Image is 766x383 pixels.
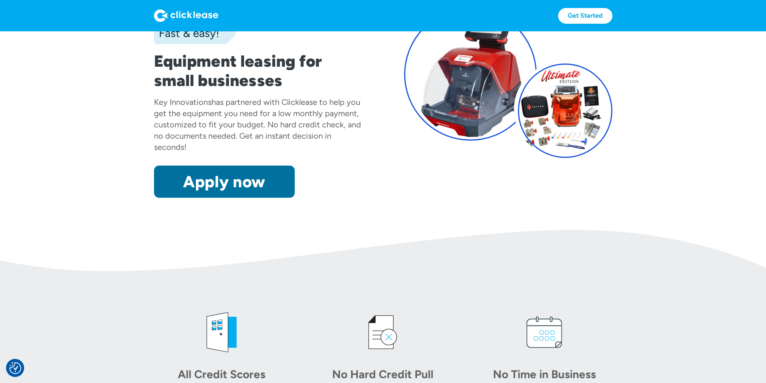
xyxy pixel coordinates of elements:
a: Apply now [154,166,295,198]
img: welcome icon [197,308,246,356]
img: calendar icon [520,308,569,356]
div: No Hard Credit Pull [327,366,439,382]
div: Key Innovations [154,97,212,107]
div: has partnered with Clicklease to help you get the equipment you need for a low monthly payment, c... [154,97,361,152]
div: Fast & easy! [154,25,219,41]
img: Revisit consent button [9,362,21,374]
img: credit icon [359,308,407,356]
img: Logo [154,9,218,22]
button: Consent Preferences [9,362,21,374]
h1: Equipment leasing for small businesses [154,51,362,90]
a: Get Started [558,8,612,24]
